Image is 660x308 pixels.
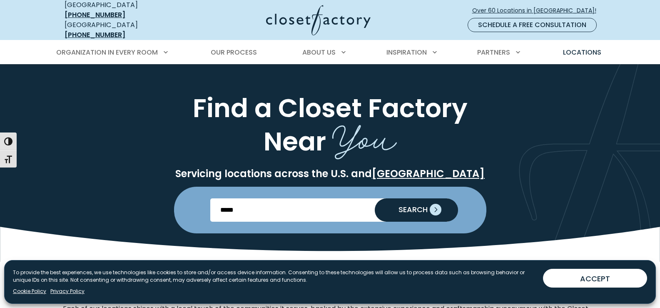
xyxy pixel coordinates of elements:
span: Our Process [211,48,257,57]
a: Cookie Policy [13,288,46,295]
span: Near [264,123,326,160]
span: You [332,108,397,163]
img: Closet Factory Logo [266,5,371,35]
a: [PHONE_NUMBER] [65,10,125,20]
a: Privacy Policy [50,288,85,295]
div: [GEOGRAPHIC_DATA] [65,20,185,40]
span: About Us [302,48,336,57]
button: Search our Nationwide Locations [375,198,458,222]
button: ACCEPT [543,269,647,288]
a: [PHONE_NUMBER] [65,30,125,40]
span: Organization in Every Room [56,48,158,57]
a: [GEOGRAPHIC_DATA] [372,167,485,180]
a: Schedule a Free Consultation [468,18,597,32]
span: SEARCH [392,206,428,213]
input: Enter Postal Code [210,198,450,222]
a: Over 60 Locations in [GEOGRAPHIC_DATA]! [472,3,603,18]
span: Inspiration [386,48,427,57]
p: To provide the best experiences, we use technologies like cookies to store and/or access device i... [13,269,536,284]
span: Over 60 Locations in [GEOGRAPHIC_DATA]! [472,6,603,15]
span: Find a Closet Factory [193,90,468,126]
nav: Primary Menu [50,41,610,64]
span: Locations [563,48,601,57]
span: Partners [477,48,510,57]
p: Servicing locations across the U.S. and [63,168,598,180]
